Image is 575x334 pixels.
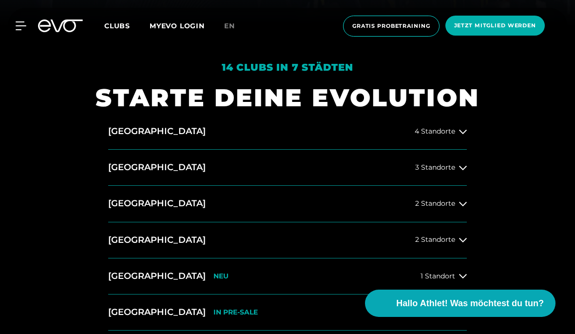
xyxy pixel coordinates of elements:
[108,306,206,318] h2: [GEOGRAPHIC_DATA]
[150,21,205,30] a: MYEVO LOGIN
[213,272,229,280] p: NEU
[415,200,455,207] span: 2 Standorte
[415,236,455,243] span: 2 Standorte
[104,21,130,30] span: Clubs
[421,273,455,280] span: 1 Standort
[454,21,536,30] span: Jetzt Mitglied werden
[442,16,548,37] a: Jetzt Mitglied werden
[108,114,467,150] button: [GEOGRAPHIC_DATA]4 Standorte
[222,61,353,73] em: 14 Clubs in 7 Städten
[396,297,544,310] span: Hallo Athlet! Was möchtest du tun?
[108,258,467,295] button: [GEOGRAPHIC_DATA]NEU1 Standort
[108,125,206,138] h2: [GEOGRAPHIC_DATA]
[108,161,206,174] h2: [GEOGRAPHIC_DATA]
[108,197,206,210] h2: [GEOGRAPHIC_DATA]
[108,295,467,331] button: [GEOGRAPHIC_DATA]IN PRE-SALE1 Standort
[365,290,556,317] button: Hallo Athlet! Was möchtest du tun?
[224,21,235,30] span: en
[352,22,430,30] span: Gratis Probetraining
[108,270,206,282] h2: [GEOGRAPHIC_DATA]
[213,308,258,316] p: IN PRE-SALE
[104,21,150,30] a: Clubs
[415,128,455,135] span: 4 Standorte
[108,222,467,258] button: [GEOGRAPHIC_DATA]2 Standorte
[224,20,247,32] a: en
[108,150,467,186] button: [GEOGRAPHIC_DATA]3 Standorte
[108,186,467,222] button: [GEOGRAPHIC_DATA]2 Standorte
[340,16,442,37] a: Gratis Probetraining
[108,234,206,246] h2: [GEOGRAPHIC_DATA]
[415,164,455,171] span: 3 Standorte
[96,82,479,114] h1: STARTE DEINE EVOLUTION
